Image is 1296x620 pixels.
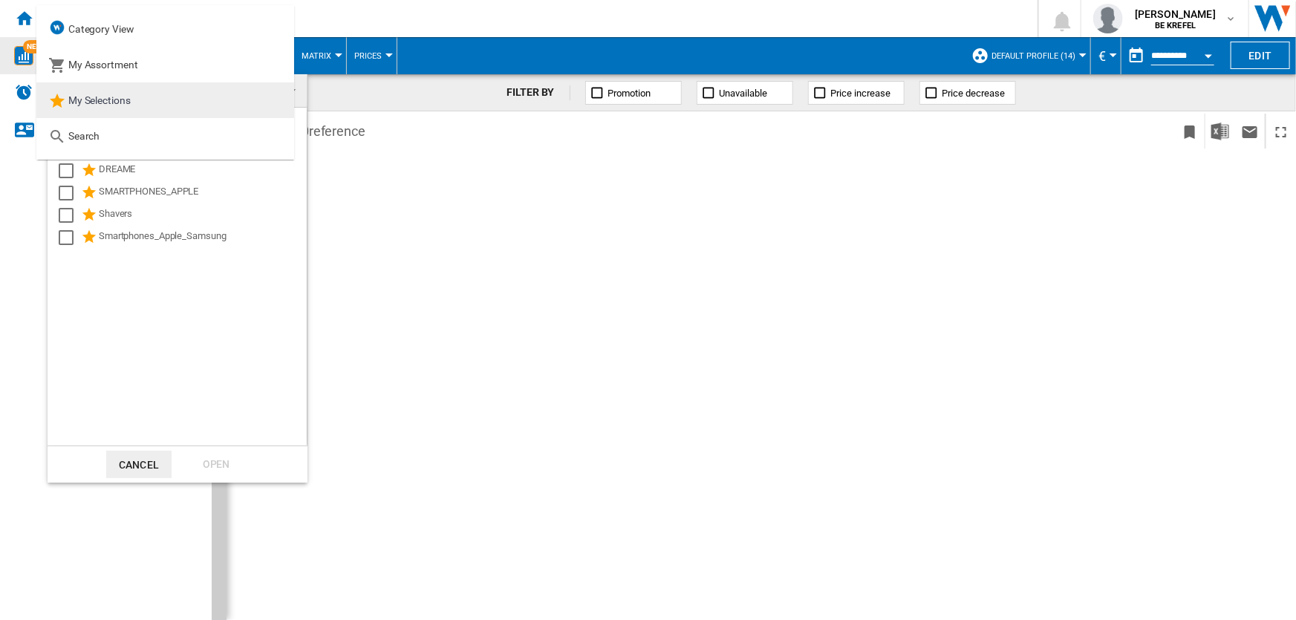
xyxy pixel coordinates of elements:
[59,206,81,224] md-checkbox: Select
[99,229,305,247] div: Smartphones_Apple_Samsung
[59,184,81,202] md-checkbox: Select
[68,23,134,35] span: Category View
[68,94,131,106] span: My Selections
[68,59,138,71] span: My Assortment
[99,184,305,202] div: SMARTPHONES_APPLE
[183,451,249,478] div: Open
[59,162,81,180] md-checkbox: Select
[48,19,66,36] img: wiser-icon-blue.png
[59,229,81,247] md-checkbox: Select
[99,206,305,224] div: Shavers
[106,451,172,478] button: Cancel
[68,130,100,142] span: Search
[99,162,305,180] div: DREAME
